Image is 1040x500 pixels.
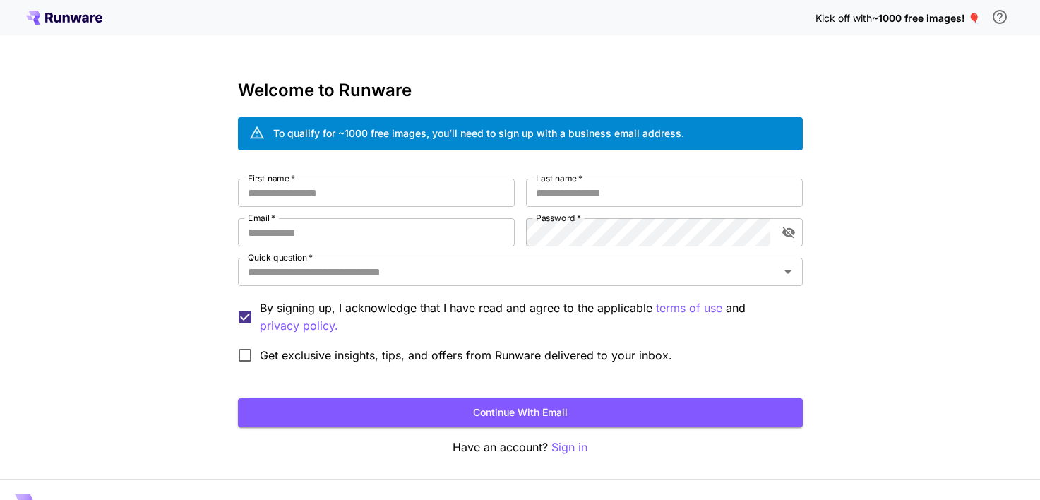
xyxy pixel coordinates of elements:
span: Get exclusive insights, tips, and offers from Runware delivered to your inbox. [260,347,672,364]
button: By signing up, I acknowledge that I have read and agree to the applicable and privacy policy. [656,299,722,317]
h3: Welcome to Runware [238,81,803,100]
label: Last name [536,172,582,184]
button: Open [778,262,798,282]
button: By signing up, I acknowledge that I have read and agree to the applicable terms of use and [260,317,338,335]
label: First name [248,172,295,184]
button: toggle password visibility [776,220,801,245]
button: In order to qualify for free credit, you need to sign up with a business email address and click ... [986,3,1014,31]
label: Quick question [248,251,313,263]
div: To qualify for ~1000 free images, you’ll need to sign up with a business email address. [273,126,684,141]
p: privacy policy. [260,317,338,335]
button: Sign in [551,439,587,456]
label: Email [248,212,275,224]
p: terms of use [656,299,722,317]
p: Have an account? [238,439,803,456]
label: Password [536,212,581,224]
span: ~1000 free images! 🎈 [872,12,980,24]
span: Kick off with [815,12,872,24]
p: By signing up, I acknowledge that I have read and agree to the applicable and [260,299,791,335]
button: Continue with email [238,398,803,427]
